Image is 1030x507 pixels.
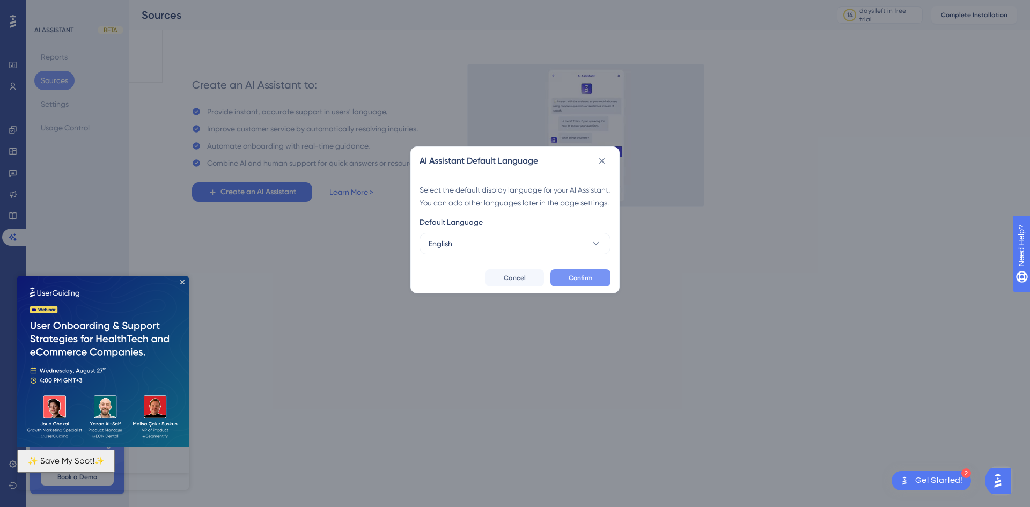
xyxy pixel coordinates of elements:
span: Need Help? [25,3,67,16]
span: Default Language [420,216,483,229]
div: Close Preview [163,4,167,9]
h2: AI Assistant Default Language [420,155,538,167]
div: 2 [961,468,971,478]
div: Open Get Started! checklist, remaining modules: 2 [892,471,971,490]
span: English [429,237,452,250]
span: Confirm [569,274,592,282]
span: Cancel [504,274,526,282]
div: Select the default display language for your AI Assistant. You can add other languages later in t... [420,183,610,209]
iframe: UserGuiding AI Assistant Launcher [985,465,1017,497]
img: launcher-image-alternative-text [898,474,911,487]
div: Get Started! [915,475,962,487]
